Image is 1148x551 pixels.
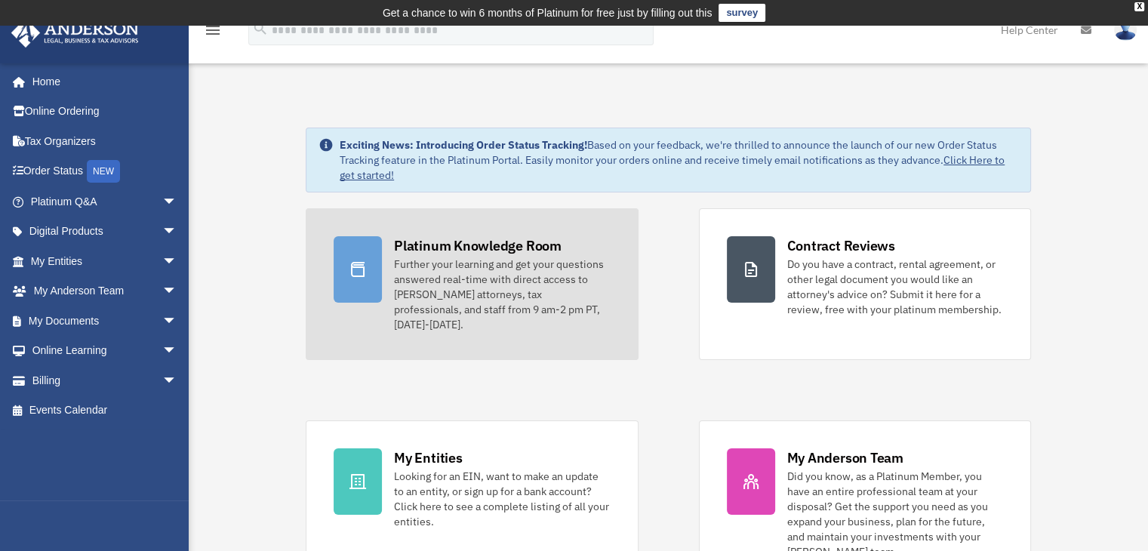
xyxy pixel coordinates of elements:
img: Anderson Advisors Platinum Portal [7,18,143,48]
i: search [252,20,269,37]
div: Further your learning and get your questions answered real-time with direct access to [PERSON_NAM... [394,257,610,332]
a: Online Ordering [11,97,200,127]
a: Platinum Q&Aarrow_drop_down [11,186,200,217]
a: Click Here to get started! [340,153,1005,182]
a: Billingarrow_drop_down [11,365,200,396]
a: Home [11,66,192,97]
div: Looking for an EIN, want to make an update to an entity, or sign up for a bank account? Click her... [394,469,610,529]
span: arrow_drop_down [162,306,192,337]
a: Events Calendar [11,396,200,426]
div: NEW [87,160,120,183]
i: menu [204,21,222,39]
a: Tax Organizers [11,126,200,156]
span: arrow_drop_down [162,217,192,248]
a: survey [719,4,765,22]
span: arrow_drop_down [162,186,192,217]
div: Get a chance to win 6 months of Platinum for free just by filling out this [383,4,712,22]
a: Contract Reviews Do you have a contract, rental agreement, or other legal document you would like... [699,208,1031,360]
div: My Anderson Team [787,448,903,467]
span: arrow_drop_down [162,336,192,367]
div: My Entities [394,448,462,467]
a: Digital Productsarrow_drop_down [11,217,200,247]
a: My Entitiesarrow_drop_down [11,246,200,276]
span: arrow_drop_down [162,246,192,277]
a: My Documentsarrow_drop_down [11,306,200,336]
span: arrow_drop_down [162,276,192,307]
a: My Anderson Teamarrow_drop_down [11,276,200,306]
a: Order StatusNEW [11,156,200,187]
span: arrow_drop_down [162,365,192,396]
div: Based on your feedback, we're thrilled to announce the launch of our new Order Status Tracking fe... [340,137,1018,183]
a: menu [204,26,222,39]
img: User Pic [1114,19,1137,41]
a: Online Learningarrow_drop_down [11,336,200,366]
a: Platinum Knowledge Room Further your learning and get your questions answered real-time with dire... [306,208,638,360]
div: close [1134,2,1144,11]
strong: Exciting News: Introducing Order Status Tracking! [340,138,587,152]
div: Do you have a contract, rental agreement, or other legal document you would like an attorney's ad... [787,257,1003,317]
div: Contract Reviews [787,236,895,255]
div: Platinum Knowledge Room [394,236,562,255]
